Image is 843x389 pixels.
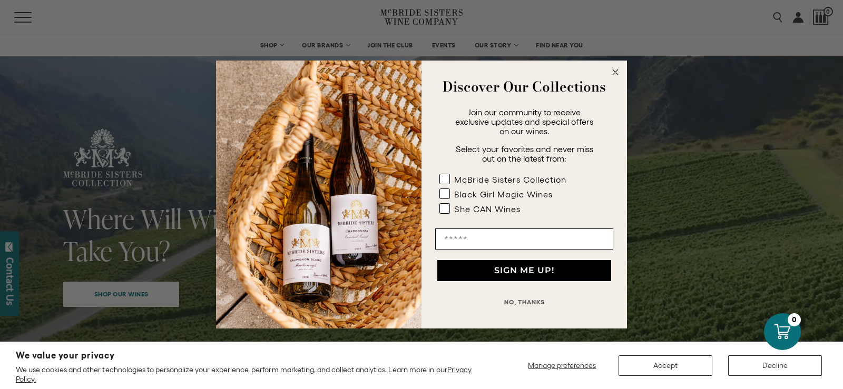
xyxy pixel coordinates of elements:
[454,204,521,214] div: She CAN Wines
[609,66,622,78] button: Close dialog
[528,361,596,370] span: Manage preferences
[619,355,712,376] button: Accept
[454,189,553,199] div: Black Girl Magic Wines
[16,365,472,383] a: Privacy Policy.
[455,107,593,136] span: Join our community to receive exclusive updates and special offers on our wines.
[216,61,421,328] img: 42653730-7e35-4af7-a99d-12bf478283cf.jpeg
[437,260,611,281] button: SIGN ME UP!
[435,292,613,313] button: NO, THANKS
[456,144,593,163] span: Select your favorites and never miss out on the latest from:
[16,365,481,384] p: We use cookies and other technologies to personalize your experience, perform marketing, and coll...
[16,351,481,360] h2: We value your privacy
[728,355,822,376] button: Decline
[454,175,566,184] div: McBride Sisters Collection
[522,355,603,376] button: Manage preferences
[435,228,613,250] input: Email
[788,313,801,326] div: 0
[443,76,606,97] strong: Discover Our Collections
